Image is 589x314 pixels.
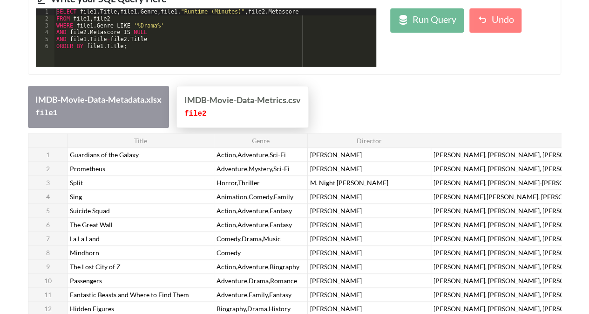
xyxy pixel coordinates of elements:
div: IMDB-Movie-Data-Metrics.csv [184,94,301,106]
span: Prometheus [68,163,107,174]
span: Passengers [68,275,104,286]
div: 4 [36,29,54,36]
th: 3 [28,175,68,189]
th: 5 [28,203,68,217]
span: Animation,Comedy,Family [215,191,295,202]
span: The Lost City of Z [68,261,122,272]
th: 6 [28,217,68,231]
th: 10 [28,273,68,287]
span: Action,Adventure,Fantasy [215,205,294,216]
span: [PERSON_NAME] [308,163,364,174]
span: Mindhorn [68,247,101,258]
span: [PERSON_NAME] [308,247,364,258]
span: Action,Adventure,Fantasy [215,219,294,230]
span: Adventure,Mystery,Sci-Fi [215,163,291,174]
span: M. Night [PERSON_NAME] [308,177,390,188]
span: Action,Adventure,Biography [215,261,301,272]
span: Suicide Squad [68,205,112,216]
span: Adventure,Family,Fantasy [215,289,293,300]
span: Action,Adventure,Sci-Fi [215,149,288,160]
span: [PERSON_NAME] [308,219,364,230]
button: Undo [469,8,521,33]
span: [PERSON_NAME] [308,261,364,272]
div: Run Query [413,12,456,29]
span: [PERSON_NAME] [308,191,364,202]
div: Undo [492,12,514,29]
div: 3 [36,22,54,29]
th: Genre [214,133,308,147]
div: 5 [36,36,54,43]
div: 2 [36,15,54,22]
button: Run Query [390,8,464,33]
span: [PERSON_NAME] [308,233,364,244]
th: 4 [28,189,68,203]
span: Split [68,177,85,188]
span: Guardians of the Galaxy [68,149,141,160]
th: 7 [28,231,68,245]
span: Comedy [215,247,243,258]
div: 1 [36,8,54,15]
th: Director [308,133,431,147]
th: 11 [28,287,68,301]
th: 9 [28,259,68,273]
span: [PERSON_NAME] [308,149,364,160]
th: Title [68,133,214,147]
span: The Great Wall [68,219,115,230]
span: La La Land [68,233,102,244]
span: Adventure,Drama,Romance [215,275,299,286]
th: 1 [28,147,68,161]
div: IMDB-Movie-Data-Metadata.xlsx [35,93,162,106]
th: 2 [28,161,68,175]
span: Sing [68,191,84,202]
span: Fantastic Beasts and Where to Find Them [68,289,191,300]
span: Horror,Thriller [215,177,262,188]
span: [PERSON_NAME] [308,289,364,300]
code: file 1 [35,109,57,118]
span: Comedy,Drama,Music [215,233,283,244]
span: [PERSON_NAME] [308,275,364,286]
th: 8 [28,245,68,259]
div: 6 [36,43,54,50]
code: file 2 [184,110,206,118]
span: [PERSON_NAME] [308,205,364,216]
